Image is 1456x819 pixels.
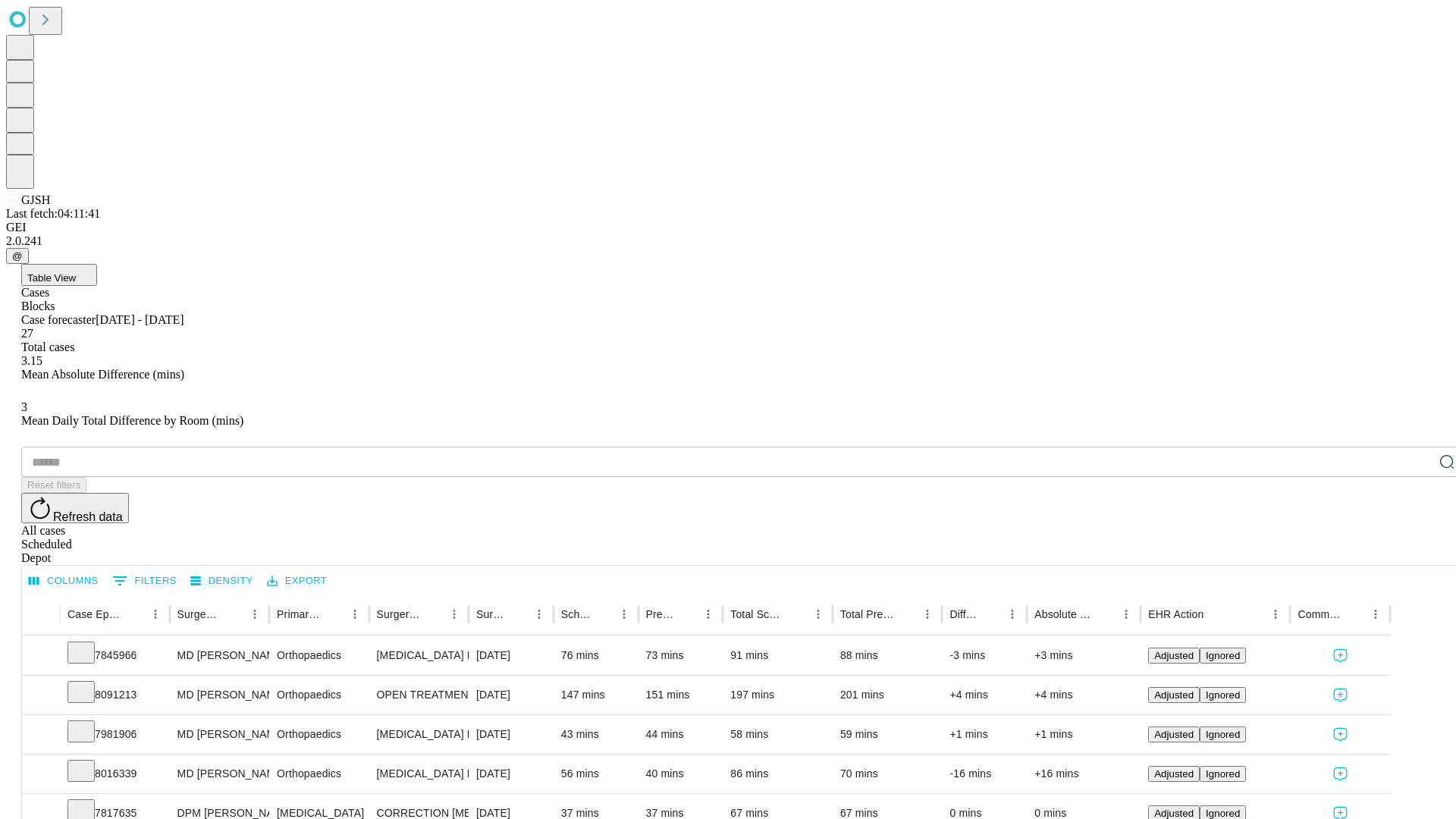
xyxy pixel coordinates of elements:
[1148,687,1200,703] button: Adjusted
[277,636,361,675] div: Orthopaedics
[1148,726,1200,742] button: Adjusted
[177,755,262,793] div: MD [PERSON_NAME] [PERSON_NAME]
[177,676,262,714] div: MD [PERSON_NAME] [PERSON_NAME]
[21,264,97,286] button: Table View
[561,755,631,793] div: 56 mins
[21,340,74,353] span: Total cases
[187,570,257,593] button: Density
[263,570,331,593] button: Export
[67,676,162,714] div: 8091213
[1094,604,1116,625] button: Sort
[1034,676,1133,714] div: +4 mins
[6,234,1450,248] div: 2.0.241
[377,715,461,754] div: [MEDICAL_DATA] RELEASE
[561,608,591,620] div: Scheduled In Room Duration
[1154,650,1194,661] span: Adjusted
[21,493,129,523] button: Refresh data
[30,682,52,709] button: Expand
[786,604,808,625] button: Sort
[1200,648,1246,664] button: Ignored
[646,608,676,620] div: Predicted In Room Duration
[30,643,52,670] button: Expand
[1034,636,1133,675] div: +3 mins
[646,636,716,675] div: 73 mins
[67,715,162,754] div: 7981906
[896,604,917,625] button: Sort
[1200,726,1246,742] button: Ignored
[476,755,546,793] div: [DATE]
[444,604,465,625] button: Menu
[592,604,613,625] button: Sort
[1206,650,1240,661] span: Ignored
[1154,768,1194,780] span: Adjusted
[1116,604,1137,625] button: Menu
[277,755,361,793] div: Orthopaedics
[108,569,180,593] button: Show filters
[1200,766,1246,782] button: Ignored
[25,570,102,593] button: Select columns
[529,604,550,625] button: Menu
[981,604,1002,625] button: Sort
[1200,687,1246,703] button: Ignored
[646,715,716,754] div: 44 mins
[96,313,184,326] span: [DATE] - [DATE]
[21,354,42,367] span: 3.15
[323,604,344,625] button: Sort
[561,676,631,714] div: 147 mins
[21,193,50,206] span: GJSH
[21,400,27,413] span: 3
[840,636,935,675] div: 88 mins
[27,479,80,491] span: Reset filters
[21,313,96,326] span: Case forecaster
[6,221,1450,234] div: GEI
[840,715,935,754] div: 59 mins
[561,715,631,754] div: 43 mins
[1034,755,1133,793] div: +16 mins
[808,604,829,625] button: Menu
[730,608,785,620] div: Total Scheduled Duration
[177,636,262,675] div: MD [PERSON_NAME] [PERSON_NAME]
[1344,604,1365,625] button: Sort
[177,715,262,754] div: MD [PERSON_NAME] [PERSON_NAME]
[21,368,184,381] span: Mean Absolute Difference (mins)
[6,207,100,220] span: Last fetch: 04:11:41
[124,604,145,625] button: Sort
[476,636,546,675] div: [DATE]
[1148,608,1203,620] div: EHR Action
[730,755,825,793] div: 86 mins
[21,414,243,427] span: Mean Daily Total Difference by Room (mins)
[422,604,444,625] button: Sort
[377,676,461,714] div: OPEN TREATMENT [MEDICAL_DATA]
[12,250,23,262] span: @
[676,604,698,625] button: Sort
[507,604,529,625] button: Sort
[67,636,162,675] div: 7845966
[1154,729,1194,740] span: Adjusted
[1154,808,1194,819] span: Adjusted
[1034,715,1133,754] div: +1 mins
[561,636,631,675] div: 76 mins
[1034,608,1093,620] div: Absolute Difference
[277,676,361,714] div: Orthopaedics
[1148,648,1200,664] button: Adjusted
[949,636,1019,675] div: -3 mins
[476,608,506,620] div: Surgery Date
[1148,766,1200,782] button: Adjusted
[698,604,719,625] button: Menu
[613,604,635,625] button: Menu
[917,604,938,625] button: Menu
[377,755,461,793] div: [MEDICAL_DATA] RELEASE
[223,604,244,625] button: Sort
[476,715,546,754] div: [DATE]
[377,608,421,620] div: Surgery Name
[30,722,52,748] button: Expand
[646,755,716,793] div: 40 mins
[1206,768,1240,780] span: Ignored
[67,755,162,793] div: 8016339
[1205,604,1226,625] button: Sort
[27,272,76,284] span: Table View
[1206,808,1240,819] span: Ignored
[1298,608,1341,620] div: Comments
[1154,689,1194,701] span: Adjusted
[377,636,461,675] div: [MEDICAL_DATA] MEDIAL OR LATERAL MENISCECTOMY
